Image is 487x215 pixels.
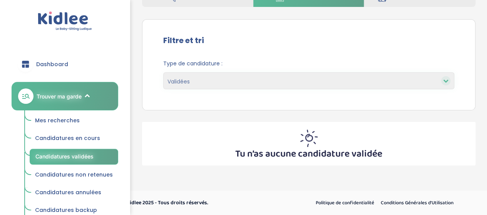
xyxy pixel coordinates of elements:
[35,188,101,196] span: Candidatures annulées
[378,198,456,208] a: Conditions Générales d’Utilisation
[35,171,113,178] span: Candidatures non retenues
[36,60,68,68] span: Dashboard
[35,117,80,124] span: Mes recherches
[300,130,318,147] img: inscription_membre_sun.png
[35,134,100,142] span: Candidatures en cours
[38,12,92,31] img: logo.svg
[235,147,382,162] p: Tu n’as aucune candidature validée
[30,185,118,200] a: Candidatures annulées
[30,113,118,128] a: Mes recherches
[313,198,377,208] a: Politique de confidentialité
[30,131,118,146] a: Candidatures en cours
[122,199,276,207] p: © Kidlee 2025 - Tous droits réservés.
[30,168,118,182] a: Candidatures non retenues
[37,92,82,100] span: Trouver ma garde
[35,153,94,160] span: Candidatures validées
[163,60,454,68] span: Type de candidature :
[35,206,97,214] span: Candidatures backup
[12,82,118,110] a: Trouver ma garde
[163,35,204,46] label: Filtre et tri
[12,50,118,78] a: Dashboard
[30,149,118,165] a: Candidatures validées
